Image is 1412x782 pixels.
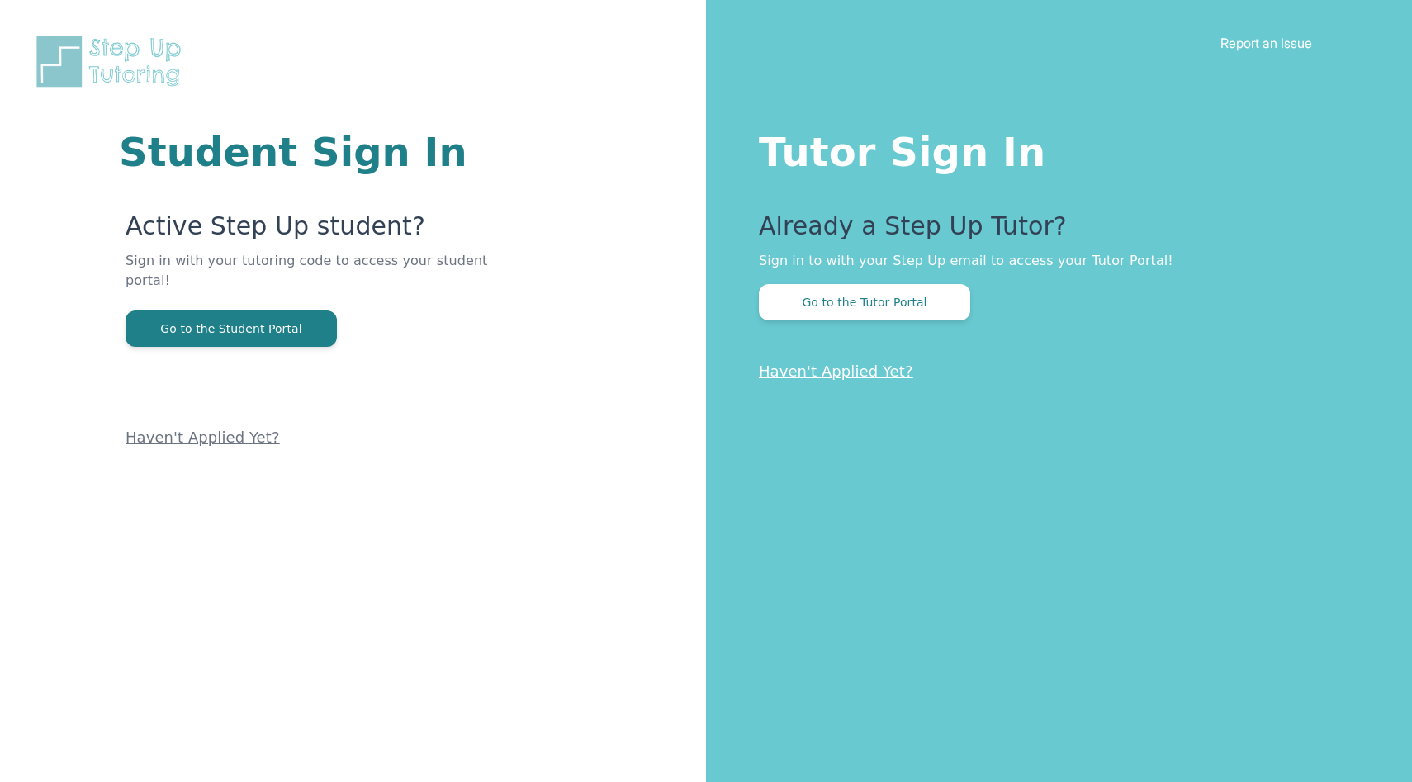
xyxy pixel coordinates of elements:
[759,126,1346,172] h1: Tutor Sign In
[126,429,280,446] a: Haven't Applied Yet?
[119,132,508,172] h1: Student Sign In
[33,33,192,90] img: Step Up Tutoring horizontal logo
[126,251,508,310] p: Sign in with your tutoring code to access your student portal!
[759,251,1346,271] p: Sign in to with your Step Up email to access your Tutor Portal!
[759,294,970,310] a: Go to the Tutor Portal
[759,211,1346,251] p: Already a Step Up Tutor?
[759,284,970,320] button: Go to the Tutor Portal
[126,211,508,251] p: Active Step Up student?
[759,363,913,380] a: Haven't Applied Yet?
[126,320,337,336] a: Go to the Student Portal
[1220,35,1312,51] a: Report an Issue
[126,310,337,347] button: Go to the Student Portal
